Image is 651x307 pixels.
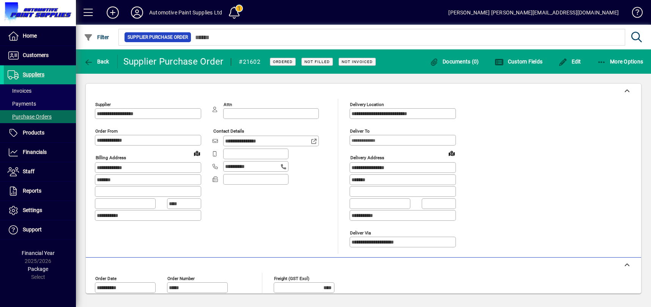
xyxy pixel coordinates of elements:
[22,250,55,256] span: Financial Year
[4,201,76,220] a: Settings
[95,275,117,281] mat-label: Order date
[304,59,330,64] span: Not Filled
[167,275,195,281] mat-label: Order number
[4,46,76,65] a: Customers
[125,6,149,19] button: Profile
[128,33,188,41] span: Supplier Purchase Order
[430,59,479,65] span: Documents (0)
[8,114,52,120] span: Purchase Orders
[95,102,111,107] mat-label: Supplier
[350,102,384,107] mat-label: Delivery Location
[239,56,260,68] div: #21602
[84,59,109,65] span: Back
[595,55,645,68] button: More Options
[350,230,371,235] mat-label: Deliver via
[350,128,370,134] mat-label: Deliver To
[428,55,481,68] button: Documents (0)
[224,102,232,107] mat-label: Attn
[495,59,542,65] span: Custom Fields
[4,84,76,97] a: Invoices
[4,123,76,142] a: Products
[76,55,118,68] app-page-header-button: Back
[101,6,125,19] button: Add
[23,33,37,39] span: Home
[23,207,42,213] span: Settings
[597,59,643,65] span: More Options
[23,52,49,58] span: Customers
[123,55,224,68] div: Supplier Purchase Order
[274,275,309,281] mat-label: Freight (GST excl)
[23,168,35,174] span: Staff
[273,59,293,64] span: Ordered
[4,162,76,181] a: Staff
[23,71,44,78] span: Suppliers
[95,128,118,134] mat-label: Order from
[4,143,76,162] a: Financials
[4,220,76,239] a: Support
[4,27,76,46] a: Home
[446,147,458,159] a: View on map
[556,55,583,68] button: Edit
[82,30,111,44] button: Filter
[4,110,76,123] a: Purchase Orders
[493,55,544,68] button: Custom Fields
[84,34,109,40] span: Filter
[28,266,48,272] span: Package
[82,55,111,68] button: Back
[23,149,47,155] span: Financials
[23,130,44,136] span: Products
[191,147,203,159] a: View on map
[448,6,619,19] div: [PERSON_NAME] [PERSON_NAME][EMAIL_ADDRESS][DOMAIN_NAME]
[149,6,222,19] div: Automotive Paint Supplies Ltd
[23,226,42,233] span: Support
[23,188,41,194] span: Reports
[626,2,642,26] a: Knowledge Base
[8,101,36,107] span: Payments
[342,59,373,64] span: Not Invoiced
[4,182,76,201] a: Reports
[8,88,32,94] span: Invoices
[4,97,76,110] a: Payments
[558,59,581,65] span: Edit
